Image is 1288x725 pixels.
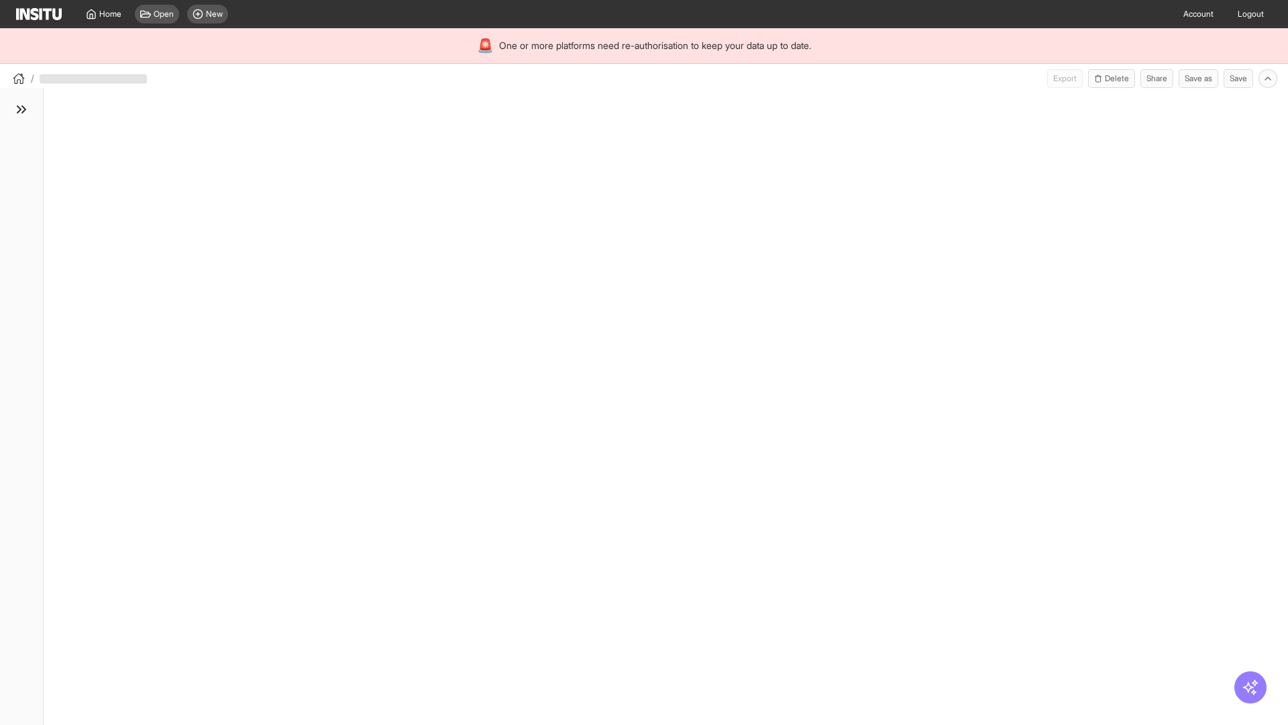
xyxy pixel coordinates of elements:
[99,9,121,19] span: Home
[1047,69,1083,88] button: Export
[16,8,62,20] img: Logo
[154,9,174,19] span: Open
[1179,69,1218,88] button: Save as
[31,72,34,85] span: /
[1088,69,1135,88] button: Delete
[499,39,811,52] span: One or more platforms need re-authorisation to keep your data up to date.
[477,36,494,55] div: 🚨
[206,9,223,19] span: New
[1140,69,1173,88] button: Share
[1047,69,1083,88] span: Can currently only export from Insights reports.
[11,70,34,87] button: /
[1224,69,1253,88] button: Save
